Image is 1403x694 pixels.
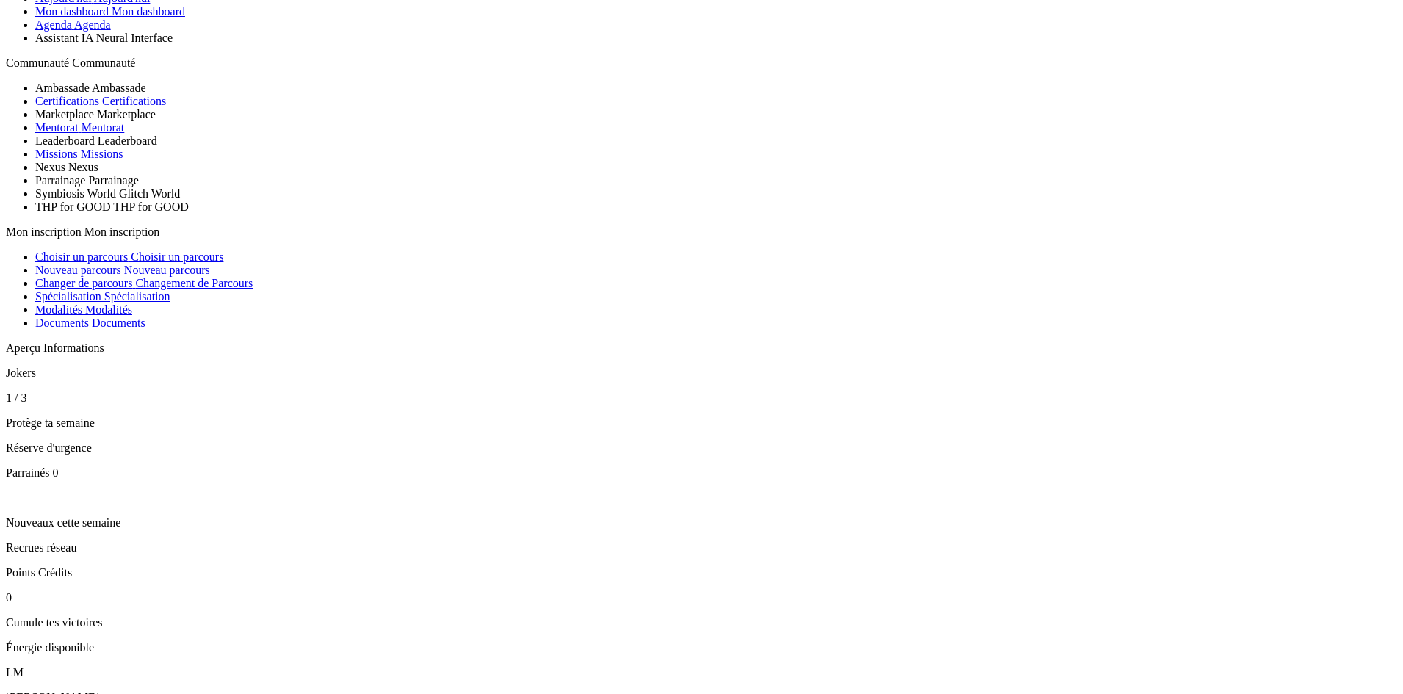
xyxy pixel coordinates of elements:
a: Certifications Certifications [35,95,166,107]
span: Parrainage [35,174,85,187]
a: Changer de parcours Changement de Parcours [35,277,253,289]
span: Ambassade [35,82,90,94]
span: Marketplace [35,108,94,120]
span: LM [6,666,24,679]
a: Agenda Agenda [35,18,111,31]
span: Mon inscription [6,225,82,238]
span: Neural Interface [96,32,173,44]
a: Documents Documents [35,317,145,329]
span: Symbiosis World [35,187,116,200]
span: Ambassade [92,82,146,94]
span: Missions [81,148,123,160]
p: 0 [6,591,1397,604]
span: Choisir un parcours [35,250,128,263]
a: Spécialisation Spécialisation [35,290,170,303]
span: Documents [35,317,89,329]
span: Certifications [35,95,99,107]
span: THP for GOOD [113,200,189,213]
span: Mon dashboard [112,5,185,18]
span: Choisir un parcours [131,250,223,263]
span: Mon dashboard [35,5,109,18]
span: Parrainage [88,174,138,187]
span: Assistant IA Neural Interface [35,32,173,44]
a: Mon dashboard Mon dashboard [35,5,185,18]
span: Ambassade Ambassade [35,82,146,94]
span: translation missing: fr.dashboard.community.tabs.leaderboard [98,134,157,147]
span: Mon inscription [84,225,160,238]
span: Nouveau parcours [124,264,210,276]
span: Communauté [72,57,135,69]
a: Choisir un parcours Choisir un parcours [35,250,223,263]
span: Informations [43,341,104,354]
span: Marketplace [97,108,156,120]
span: Communauté [6,57,69,69]
span: Nexus [35,161,65,173]
span: Missions [35,148,78,160]
span: Leaderboard Leaderboard [35,134,157,147]
a: Missions Missions [35,148,123,160]
p: Cumule tes victoires [6,616,1397,629]
span: THP for GOOD [35,200,111,213]
span: Symbiosis World Glitch World [35,187,180,200]
span: Nexus Nexus [35,161,98,173]
p: Énergie disponible [6,641,1397,654]
span: Mentorat [82,121,125,134]
span: Modalités [35,303,82,316]
span: THP for GOOD THP for GOOD [35,200,189,213]
a: Mentorat Mentorat [35,121,124,134]
span: Jokers [6,366,36,379]
span: Mentorat [35,121,79,134]
span: Parrainage Parrainage [35,174,139,187]
span: Changer de parcours [35,277,132,289]
span: Parrainés [6,466,50,479]
span: Agenda [35,18,72,31]
p: Réserve d'urgence [6,441,1397,455]
span: Spécialisation [35,290,101,303]
p: — [6,491,1397,505]
span: Crédits [38,566,72,579]
a: Modalités Modalités [35,303,132,316]
p: Protège ta semaine [6,416,1397,430]
span: Nexus [68,161,98,173]
span: Spécialisation [104,290,170,303]
p: Recrues réseau [6,541,1397,554]
section: Aperçu rapide [6,341,1397,654]
span: Nouveau parcours [35,264,121,276]
span: Glitch World [119,187,180,200]
span: Assistant IA [35,32,93,44]
span: Modalités [85,303,132,316]
span: Changement de Parcours [135,277,253,289]
span: Marketplace Marketplace [35,108,156,120]
span: Documents [92,317,145,329]
a: Nouveau parcours Nouveau parcours [35,264,210,276]
span: Agenda [74,18,111,31]
p: 1 / 3 [6,391,1397,405]
span: translation missing: fr.dashboard.community.tabs.leaderboard [35,134,95,147]
span: Aperçu [6,341,40,354]
p: Nouveaux cette semaine [6,516,1397,529]
span: 0 [53,466,59,479]
span: Certifications [102,95,166,107]
span: Points [6,566,35,579]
